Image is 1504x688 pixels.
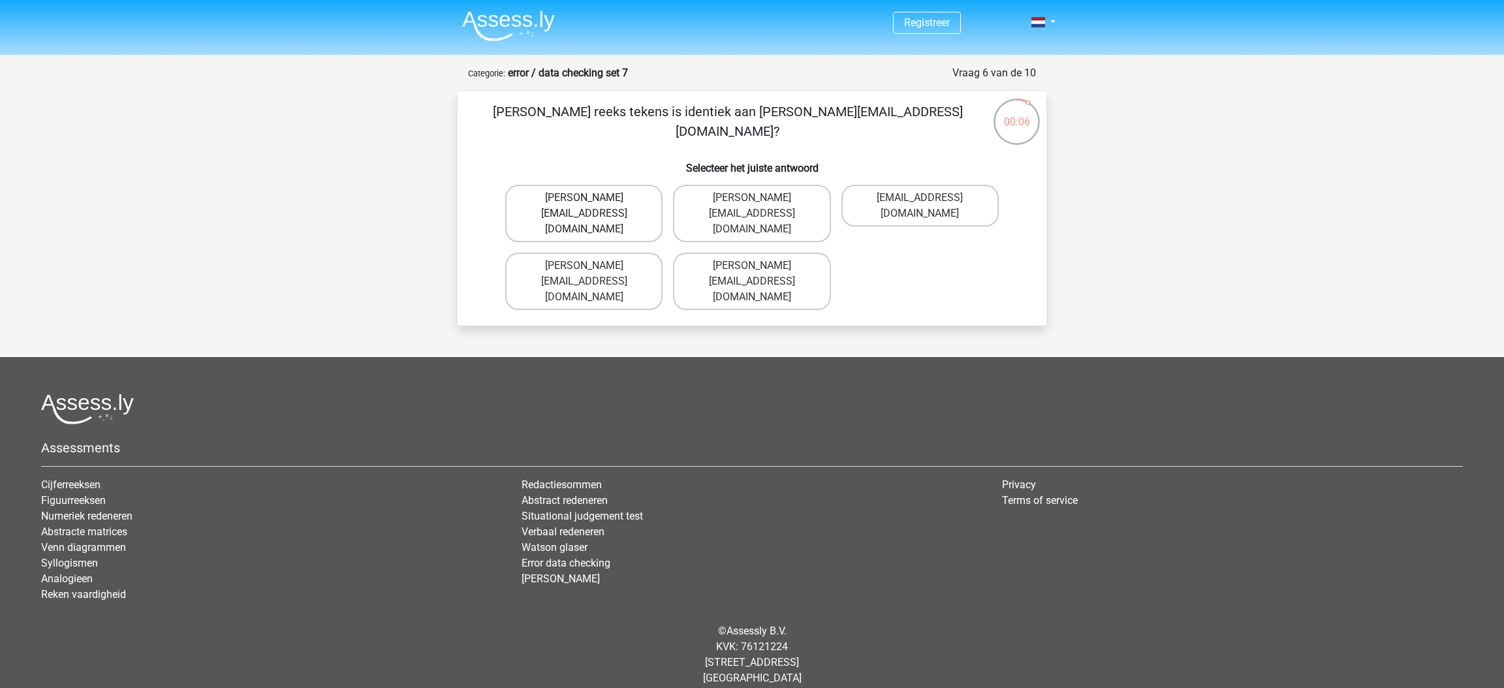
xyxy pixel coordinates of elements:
[41,572,93,585] a: Analogieen
[522,557,610,569] a: Error data checking
[41,541,126,554] a: Venn diagrammen
[505,185,663,242] label: [PERSON_NAME][EMAIL_ADDRESS][DOMAIN_NAME]
[508,67,628,79] strong: error / data checking set 7
[41,525,127,538] a: Abstracte matrices
[41,557,98,569] a: Syllogismen
[41,440,1463,456] h5: Assessments
[41,510,133,522] a: Numeriek redeneren
[41,478,101,491] a: Cijferreeksen
[468,69,505,78] small: Categorie:
[841,185,999,227] label: [EMAIL_ADDRESS][DOMAIN_NAME]
[952,65,1036,81] div: Vraag 6 van de 10
[1002,478,1036,491] a: Privacy
[904,16,950,29] a: Registreer
[673,185,830,242] label: [PERSON_NAME][EMAIL_ADDRESS][DOMAIN_NAME]
[505,253,663,310] label: [PERSON_NAME][EMAIL_ADDRESS][DOMAIN_NAME]
[727,625,787,637] a: Assessly B.V.
[992,97,1041,130] div: 00:06
[522,572,600,585] a: [PERSON_NAME]
[41,394,134,424] img: Assessly logo
[522,525,604,538] a: Verbaal redeneren
[1002,494,1078,507] a: Terms of service
[41,494,106,507] a: Figuurreeksen
[478,151,1026,174] h6: Selecteer het juiste antwoord
[522,494,608,507] a: Abstract redeneren
[673,253,830,310] label: [PERSON_NAME][EMAIL_ADDRESS][DOMAIN_NAME]
[41,588,126,601] a: Reken vaardigheid
[522,510,643,522] a: Situational judgement test
[522,478,602,491] a: Redactiesommen
[462,10,555,41] img: Assessly
[522,541,587,554] a: Watson glaser
[478,102,977,141] p: [PERSON_NAME] reeks tekens is identiek aan [PERSON_NAME][EMAIL_ADDRESS][DOMAIN_NAME]?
